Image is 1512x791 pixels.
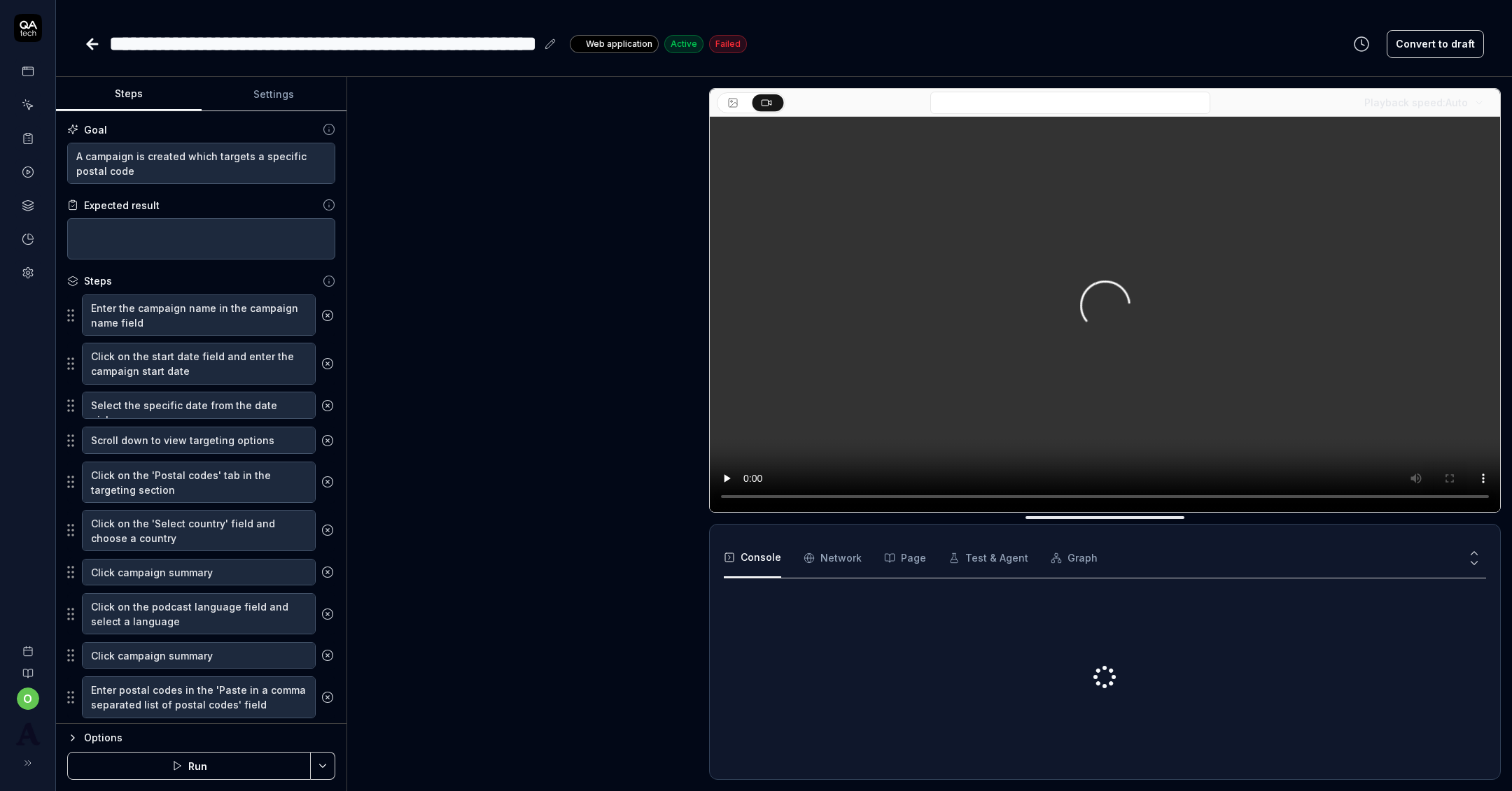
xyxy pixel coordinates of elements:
[709,35,747,53] div: Failed
[570,34,659,53] a: Web application
[67,391,335,420] div: Suggestions
[586,38,652,50] span: Web application
[316,427,340,455] button: Remove step
[316,558,340,586] button: Remove step
[948,539,1028,578] button: Test & Agent
[804,539,862,578] button: Network
[15,721,41,746] img: Acast Logo
[67,294,335,336] div: Suggestions
[316,600,340,628] button: Remove step
[1051,539,1098,578] button: Graph
[316,641,340,669] button: Remove step
[316,350,340,378] button: Remove step
[84,729,335,746] div: Options
[316,516,340,544] button: Remove step
[67,342,335,385] div: Suggestions
[67,557,335,587] div: Suggestions
[67,676,335,718] div: Suggestions
[84,273,112,288] div: Steps
[67,426,335,455] div: Suggestions
[84,198,160,213] div: Expected result
[1345,30,1378,58] button: View version history
[67,752,311,780] button: Run
[1387,30,1484,58] button: Convert to draft
[67,641,335,670] div: Suggestions
[316,468,340,496] button: Remove step
[6,657,50,679] a: Documentation
[67,592,335,635] div: Suggestions
[17,687,39,710] button: o
[67,461,335,504] div: Suggestions
[316,392,340,420] button: Remove step
[84,122,107,137] div: Goal
[316,683,340,711] button: Remove step
[884,539,926,578] button: Page
[6,634,50,657] a: Book a call with us
[6,710,50,749] button: Acast Logo
[202,78,347,111] button: Settings
[56,78,202,111] button: Steps
[67,509,335,552] div: Suggestions
[316,301,340,329] button: Remove step
[664,35,703,53] div: Active
[67,729,335,746] button: Options
[1364,95,1468,110] div: Playback speed:
[724,539,781,578] button: Console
